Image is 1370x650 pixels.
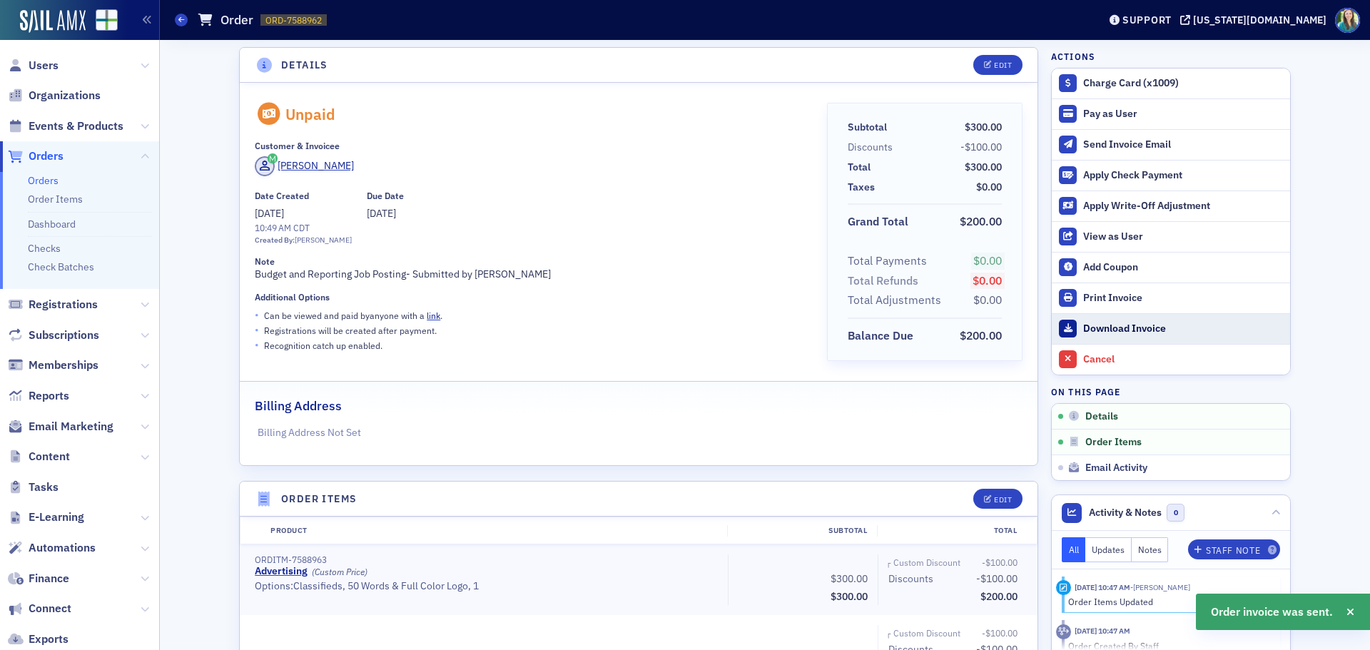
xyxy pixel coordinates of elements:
span: Content [29,449,70,464]
span: CDT [291,222,310,233]
span: • [255,323,259,337]
span: $0.00 [973,273,1002,288]
div: Total Payments [848,253,927,270]
div: Apply Check Payment [1083,169,1283,182]
span: [DATE] [255,207,284,220]
div: ORDITM-7588963 [255,554,718,565]
span: Balance Due [848,327,918,345]
a: Content [8,449,70,464]
span: $200.00 [960,214,1002,228]
div: (Custom Price) [312,567,367,577]
div: Download Invoice [1083,323,1283,335]
time: 8/12/2025 10:47 AM [1075,582,1130,592]
a: Advertising [255,565,308,578]
a: Finance [8,571,69,586]
h2: Billing Address [255,397,342,415]
div: Custom Discount [893,626,960,639]
span: Registrations [29,297,98,313]
a: Download Invoice [1052,313,1290,344]
div: Subtotal [727,525,877,537]
time: 8/12/2025 10:47 AM [1075,626,1130,636]
span: $200.00 [980,590,1018,603]
span: $300.00 [831,590,868,603]
div: Customer & Invoicee [255,141,340,151]
h1: Order [220,11,253,29]
button: Pay as User [1052,98,1290,129]
span: $0.00 [973,253,1002,268]
div: Subtotal [848,120,887,135]
button: View as User [1052,221,1290,252]
button: Apply Write-Off Adjustment [1052,191,1290,221]
span: Custom Discount [893,626,965,639]
a: Check Batches [28,260,94,273]
p: Billing Address Not Set [258,425,1020,440]
a: [PERSON_NAME] [255,156,354,176]
div: Pay as User [1083,108,1283,121]
div: Product [260,525,727,537]
a: Tasks [8,479,59,495]
h4: On this page [1051,385,1291,398]
button: Add Coupon [1052,252,1290,283]
div: Custom Discount [893,556,960,569]
div: View as User [1083,230,1283,243]
div: Add Coupon [1083,261,1283,274]
span: $300.00 [831,572,868,585]
a: Order Items [28,193,83,205]
a: Subscriptions [8,327,99,343]
a: Dashboard [28,218,76,230]
div: Additional Options [255,292,330,303]
p: Registrations will be created after payment. [264,324,437,337]
div: Edit [994,496,1012,504]
span: Custom Discount [893,556,965,569]
span: Exports [29,631,68,647]
span: Total Refunds [848,273,923,290]
span: Order Items [1085,436,1142,449]
span: Connect [29,601,71,616]
div: Taxes [848,180,875,195]
div: Charge Card (x1009) [1083,77,1283,90]
span: -$100.00 [982,627,1018,639]
div: Staff Note [1206,547,1260,554]
span: Email Marketing [29,419,113,435]
div: Grand Total [848,213,908,230]
img: SailAMX [96,9,118,31]
time: 10:49 AM [255,222,291,233]
span: Discounts [888,572,938,586]
button: All [1062,537,1086,562]
span: Profile [1335,8,1360,33]
a: Orders [28,174,59,187]
span: Automations [29,540,96,556]
button: Send Invoice Email [1052,129,1290,160]
span: Total [848,160,876,175]
span: Created By: [255,235,295,245]
a: Users [8,58,59,73]
span: -$100.00 [960,141,1002,153]
a: Print Invoice [1052,283,1290,313]
div: Activity [1056,624,1071,639]
span: Grand Total [848,213,913,230]
a: link [427,310,440,321]
span: Memberships [29,357,98,373]
span: Email Activity [1085,462,1147,474]
div: [PERSON_NAME] [278,158,354,173]
span: Subscriptions [29,327,99,343]
div: Total Adjustments [848,292,941,309]
div: Note [255,256,275,267]
span: Reports [29,388,69,404]
div: Unpaid [285,105,335,123]
a: Checks [28,242,61,255]
div: Date Created [255,191,309,201]
img: SailAMX [20,10,86,33]
a: E-Learning [8,509,84,525]
div: Activity [1056,580,1071,595]
a: Orders [8,148,64,164]
span: -$100.00 [976,572,1018,585]
a: Organizations [8,88,101,103]
button: Edit [973,489,1023,509]
div: Apply Write-Off Adjustment [1083,200,1283,213]
span: $300.00 [965,161,1002,173]
a: Connect [8,601,71,616]
button: Cancel [1052,344,1290,375]
h4: Actions [1051,50,1095,63]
